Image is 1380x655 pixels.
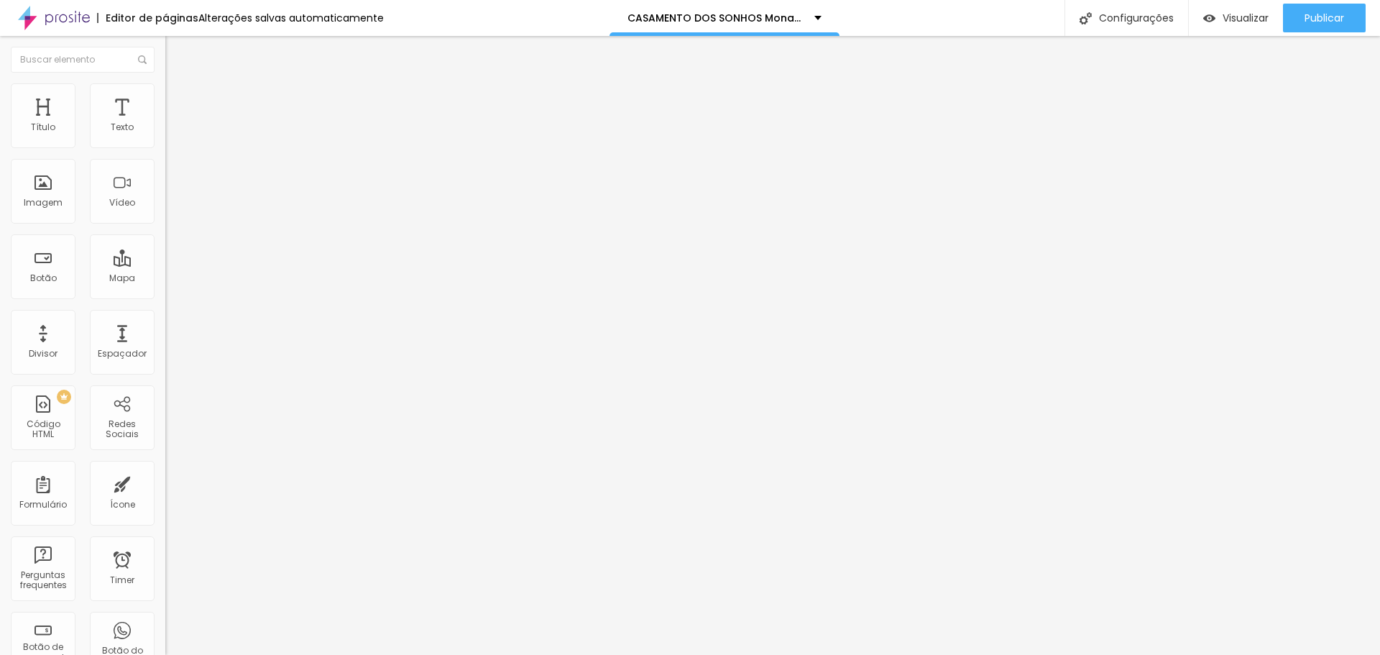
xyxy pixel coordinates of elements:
img: view-1.svg [1203,12,1215,24]
div: Imagem [24,198,63,208]
div: Título [31,122,55,132]
div: Espaçador [98,349,147,359]
div: Redes Sociais [93,419,150,440]
div: Mapa [109,273,135,283]
p: CASAMENTO DOS SONHOS Monara- 2025 [627,13,804,23]
div: Alterações salvas automaticamente [198,13,384,23]
div: Vídeo [109,198,135,208]
div: Timer [110,575,134,585]
div: Botão [30,273,57,283]
div: Formulário [19,500,67,510]
img: Icone [138,55,147,64]
div: Texto [111,122,134,132]
div: Código HTML [14,419,71,440]
div: Perguntas frequentes [14,570,71,591]
img: Icone [1080,12,1092,24]
div: Editor de páginas [97,13,198,23]
div: Divisor [29,349,57,359]
button: Visualizar [1189,4,1283,32]
span: Visualizar [1223,12,1269,24]
input: Buscar elemento [11,47,155,73]
span: Publicar [1305,12,1344,24]
button: Publicar [1283,4,1366,32]
div: Ícone [110,500,135,510]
